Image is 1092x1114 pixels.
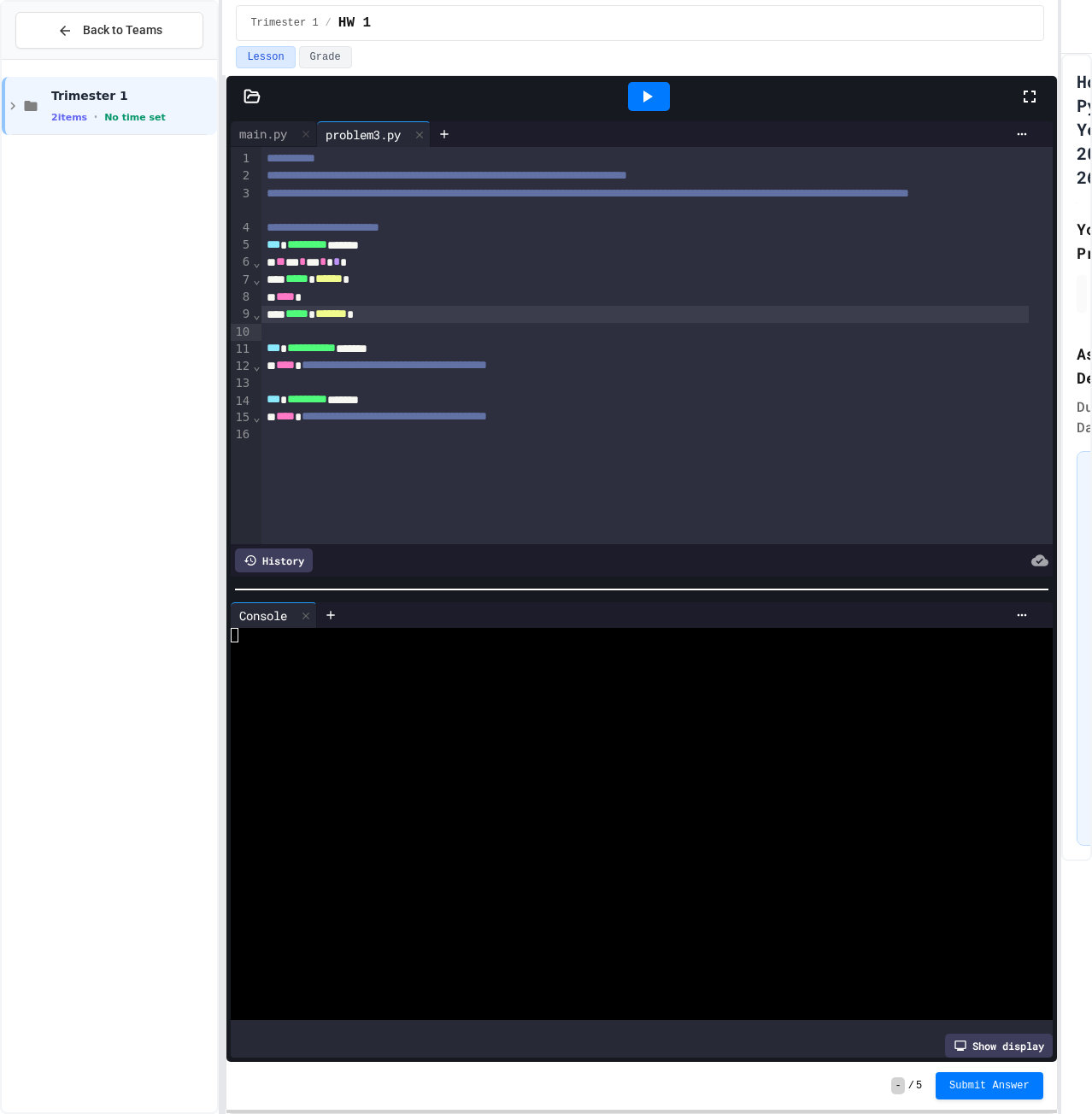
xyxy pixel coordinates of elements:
[250,16,318,30] span: Trimester 1
[338,13,371,33] span: HW 1
[235,548,313,572] div: History
[231,324,252,341] div: 10
[231,306,252,323] div: 9
[236,46,295,68] button: Lesson
[936,1072,1043,1099] button: Submit Answer
[15,12,203,49] button: Back to Teams
[231,185,252,220] div: 3
[949,1079,1030,1093] span: Submit Answer
[231,409,252,426] div: 15
[317,121,431,147] div: problem3.py
[231,272,252,289] div: 7
[299,46,352,68] button: Grade
[252,255,261,269] span: Fold line
[945,1034,1053,1058] div: Show display
[891,1077,904,1094] span: -
[104,112,166,123] span: No time set
[231,220,252,237] div: 4
[231,121,317,147] div: main.py
[252,273,261,286] span: Fold line
[916,1079,922,1093] span: 5
[94,110,97,124] span: •
[231,167,252,185] div: 2
[252,410,261,424] span: Fold line
[231,358,252,375] div: 12
[231,289,252,306] div: 8
[231,341,252,358] div: 11
[231,393,252,410] div: 14
[231,237,252,254] div: 5
[231,602,317,628] div: Console
[231,150,252,167] div: 1
[317,126,409,144] div: problem3.py
[231,125,296,143] div: main.py
[908,1079,914,1093] span: /
[231,426,252,443] div: 16
[231,607,296,624] div: Console
[252,308,261,321] span: Fold line
[252,359,261,372] span: Fold line
[51,112,87,123] span: 2 items
[83,21,162,39] span: Back to Teams
[231,375,252,392] div: 13
[326,16,332,30] span: /
[231,254,252,271] div: 6
[51,88,214,103] span: Trimester 1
